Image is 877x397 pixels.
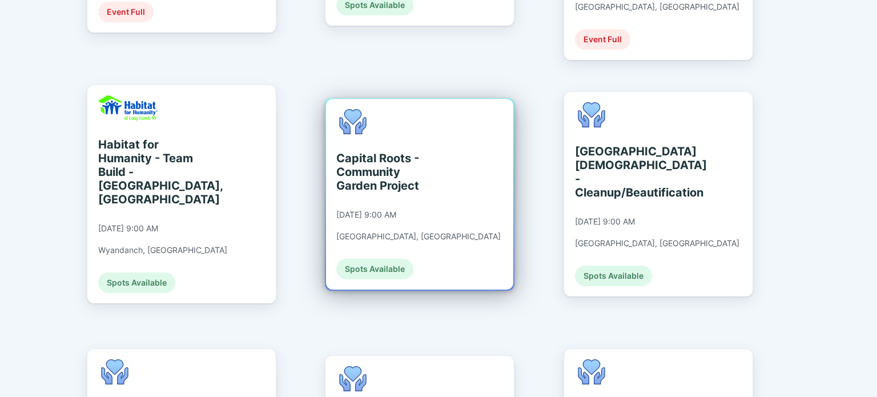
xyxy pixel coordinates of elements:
div: Spots Available [336,259,413,279]
div: Wyandanch, [GEOGRAPHIC_DATA] [98,245,227,255]
div: [GEOGRAPHIC_DATA], [GEOGRAPHIC_DATA] [336,231,501,242]
div: [GEOGRAPHIC_DATA], [GEOGRAPHIC_DATA] [575,2,739,12]
div: Event Full [98,2,154,22]
div: [GEOGRAPHIC_DATA][DEMOGRAPHIC_DATA] - Cleanup/Beautification [575,145,679,199]
div: Spots Available [575,266,652,286]
div: Spots Available [98,272,175,293]
div: Capital Roots - Community Garden Project [336,151,441,193]
div: [GEOGRAPHIC_DATA], [GEOGRAPHIC_DATA] [575,238,739,248]
div: Event Full [575,29,630,50]
div: Habitat for Humanity - Team Build - [GEOGRAPHIC_DATA], [GEOGRAPHIC_DATA] [98,138,203,206]
div: [DATE] 9:00 AM [575,216,635,227]
div: [DATE] 9:00 AM [336,210,396,220]
div: [DATE] 9:00 AM [98,223,158,234]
